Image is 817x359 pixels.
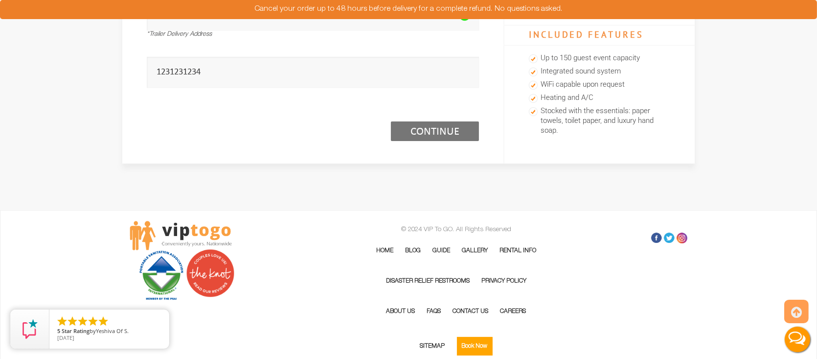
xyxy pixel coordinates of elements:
[457,337,493,356] button: Book Now
[137,249,186,301] img: PSAI Member Logo
[496,297,531,326] a: Careers
[422,297,446,326] a: FAQs
[529,92,670,105] li: Heating and A/C
[67,315,78,327] li: 
[186,249,235,298] img: Couples love us! See our reviews on The Knot.
[529,52,670,65] li: Up to 150 guest event capacity
[313,223,599,237] p: © 2024 VIP To GO. All Rights Reserved
[57,334,74,341] span: [DATE]
[664,233,675,243] a: Twitter
[457,237,493,265] a: Gallery
[130,221,232,250] img: viptogo LogoVIPTOGO
[495,237,541,265] a: Rental Info
[57,328,161,335] span: by
[477,267,531,295] a: Privacy Policy
[529,105,670,138] li: Stocked with the essentials: paper towels, toilet paper, and luxury hand soap.
[428,237,455,265] a: Guide
[504,25,695,46] h4: Included Features
[391,121,479,141] a: Continue
[677,233,687,243] a: Insta
[651,233,662,243] a: Facebook
[62,327,90,335] span: Star Rating
[778,320,817,359] button: Live Chat
[371,237,398,265] a: Home
[57,327,60,335] span: 5
[529,65,670,78] li: Integrated sound system
[147,30,479,40] div: *Trailer Delivery Address
[96,327,129,335] span: Yeshiva Of S.
[87,315,99,327] li: 
[56,315,68,327] li: 
[97,315,109,327] li: 
[77,315,89,327] li: 
[529,78,670,92] li: WiFi capable upon request
[147,57,479,88] input: *Contact Number
[381,267,475,295] a: Disaster Relief Restrooms
[382,297,420,326] a: About Us
[20,319,40,339] img: Review Rating
[448,297,494,326] a: Contact Us
[400,237,426,265] a: Blog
